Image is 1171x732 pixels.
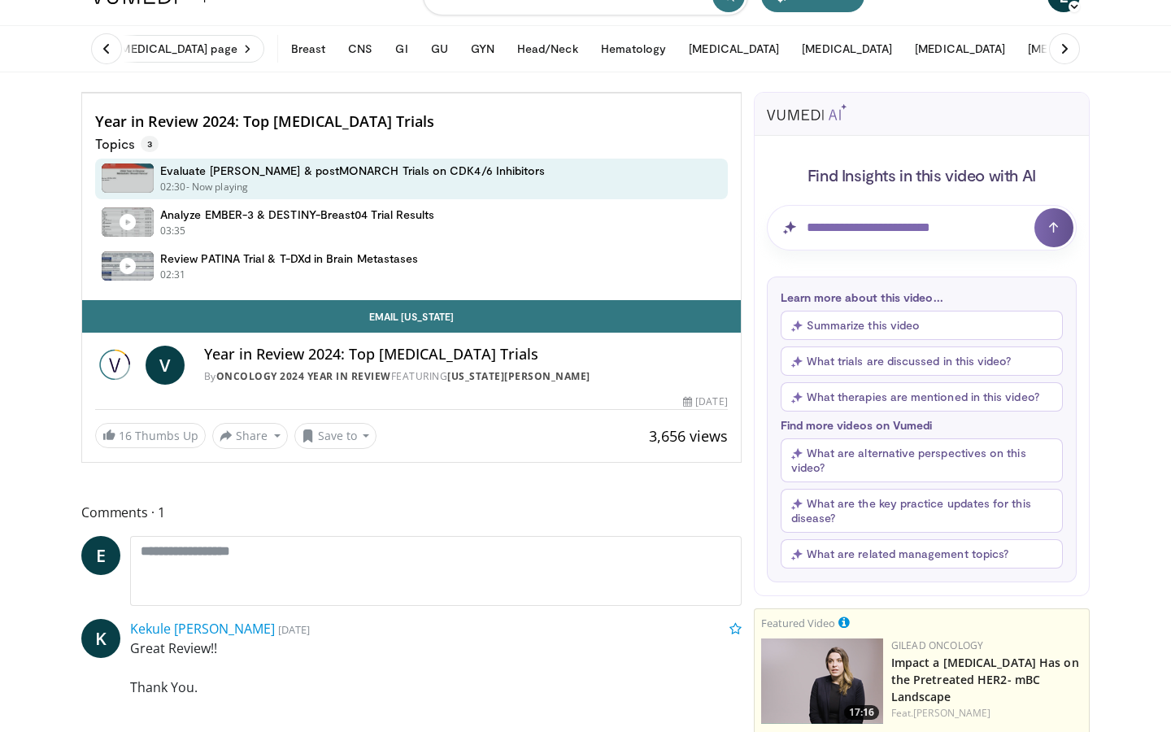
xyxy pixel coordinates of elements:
p: Learn more about this video... [781,290,1063,304]
a: Visit [MEDICAL_DATA] page [81,35,264,63]
a: [PERSON_NAME] [913,706,990,720]
button: What are related management topics? [781,539,1063,569]
button: [MEDICAL_DATA] [792,33,902,65]
button: Head/Neck [507,33,588,65]
span: 17:16 [844,705,879,720]
p: Find more videos on Vumedi [781,418,1063,432]
button: [MEDICAL_DATA] [1018,33,1128,65]
button: What are alternative perspectives on this video? [781,438,1063,482]
button: Hematology [591,33,677,65]
h4: Year in Review 2024: Top [MEDICAL_DATA] Trials [204,346,728,364]
a: K [81,619,120,658]
div: [DATE] [683,394,727,409]
p: - Now playing [186,180,249,194]
a: Impact a [MEDICAL_DATA] Has on the Pretreated HER2- mBC Landscape [891,655,1079,704]
small: [DATE] [278,622,310,637]
button: What are the key practice updates for this disease? [781,489,1063,533]
div: Feat. [891,706,1082,721]
span: 16 [119,428,132,443]
h4: Year in Review 2024: Top [MEDICAL_DATA] Trials [95,113,728,131]
video-js: Video Player [82,93,741,94]
h4: Review PATINA Trial & T-DXd in Brain Metastases [160,251,418,266]
span: Comments 1 [81,502,742,523]
button: [MEDICAL_DATA] [905,33,1015,65]
p: 03:35 [160,224,186,238]
button: CNS [338,33,382,65]
p: 02:30 [160,180,186,194]
button: [MEDICAL_DATA] [679,33,789,65]
h4: Evaluate [PERSON_NAME] & postMONARCH Trials on CDK4/6 Inhibitors [160,163,545,178]
span: 3,656 views [649,426,728,446]
a: V [146,346,185,385]
a: Kekule [PERSON_NAME] [130,620,275,638]
button: Breast [281,33,335,65]
button: Share [212,423,288,449]
span: 3 [141,136,159,152]
button: What trials are discussed in this video? [781,346,1063,376]
p: 02:31 [160,268,186,282]
button: GYN [461,33,504,65]
a: E [81,536,120,575]
a: Email [US_STATE] [82,300,741,333]
img: 37b1f331-dad8-42d1-a0d6-86d758bc13f3.png.150x105_q85_crop-smart_upscale.png [761,638,883,724]
p: Topics [95,136,159,152]
button: GU [421,33,458,65]
button: What therapies are mentioned in this video? [781,382,1063,412]
a: 17:16 [761,638,883,724]
a: Oncology 2024 Year in Review [216,369,391,383]
div: By FEATURING [204,369,728,384]
a: [US_STATE][PERSON_NAME] [447,369,590,383]
button: GI [385,33,417,65]
button: Save to [294,423,377,449]
h4: Find Insights in this video with AI [767,164,1077,185]
button: Summarize this video [781,311,1063,340]
a: Gilead Oncology [891,638,984,652]
img: vumedi-ai-logo.svg [767,104,847,120]
img: Oncology 2024 Year in Review [95,346,139,385]
small: Featured Video [761,616,835,630]
input: Question for AI [767,205,1077,251]
h4: Analyze EMBER-3 & DESTINY-Breast04 Trial Results [160,207,434,222]
a: 16 Thumbs Up [95,423,206,448]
